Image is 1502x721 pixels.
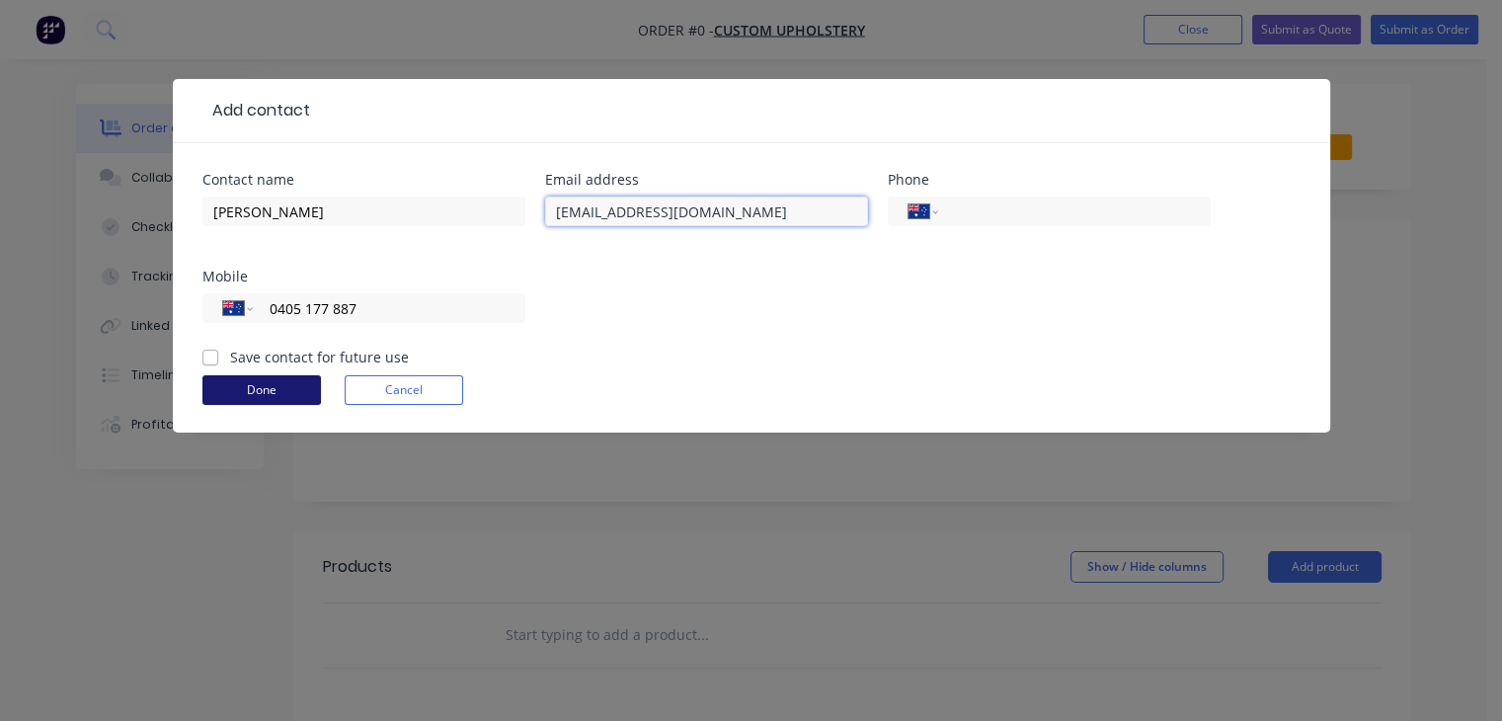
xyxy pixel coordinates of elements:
div: Contact name [202,173,525,187]
div: Mobile [202,270,525,283]
div: Phone [888,173,1211,187]
div: Email address [545,173,868,187]
button: Done [202,375,321,405]
label: Save contact for future use [230,347,409,367]
div: Add contact [202,99,310,122]
button: Cancel [345,375,463,405]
